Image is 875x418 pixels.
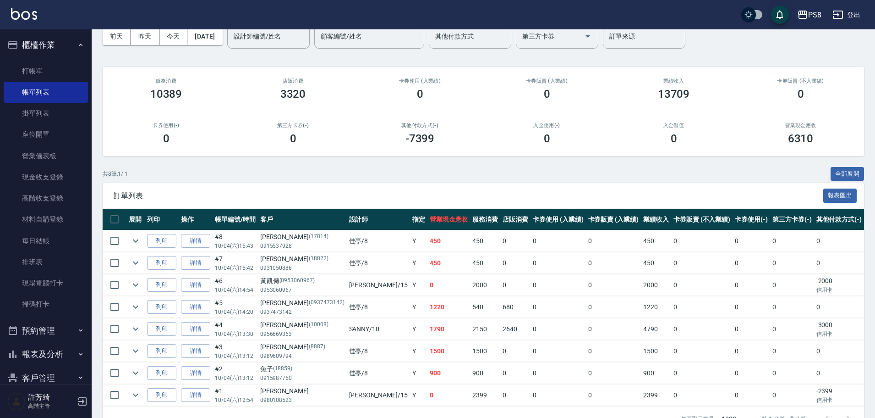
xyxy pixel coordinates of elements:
[427,209,470,230] th: 營業現金應收
[4,251,88,273] a: 排班表
[500,362,530,384] td: 0
[410,318,427,340] td: Y
[586,252,641,274] td: 0
[114,123,219,128] h2: 卡券使用(-)
[814,209,864,230] th: 其他付款方式(-)
[733,230,770,252] td: 0
[215,352,256,360] p: 10/04 (六) 13:12
[530,318,586,340] td: 0
[279,276,315,286] p: (0953060967)
[215,242,256,250] p: 10/04 (六) 15:43
[260,330,345,338] p: 0956669363
[181,278,210,292] a: 詳情
[494,78,599,84] h2: 卡券販賣 (入業績)
[470,340,500,362] td: 1500
[770,362,814,384] td: 0
[129,300,142,314] button: expand row
[427,296,470,318] td: 1220
[530,252,586,274] td: 0
[181,388,210,402] a: 詳情
[770,340,814,362] td: 0
[260,396,345,404] p: 0980108523
[671,274,733,296] td: 0
[733,252,770,274] td: 0
[770,385,814,406] td: 0
[260,286,345,294] p: 0953060967
[586,296,641,318] td: 0
[470,318,500,340] td: 2150
[347,209,410,230] th: 設計師
[814,340,864,362] td: 0
[671,340,733,362] td: 0
[4,145,88,167] a: 營業儀表板
[530,340,586,362] td: 0
[823,189,857,203] button: 報表匯出
[658,88,690,100] h3: 13709
[500,385,530,406] td: 0
[814,362,864,384] td: 0
[500,209,530,230] th: 店販消費
[260,276,345,286] div: 黃凱傳
[500,296,530,318] td: 680
[347,274,410,296] td: [PERSON_NAME] /15
[4,342,88,366] button: 報表及分析
[470,274,500,296] td: 2000
[215,264,256,272] p: 10/04 (六) 15:42
[586,385,641,406] td: 0
[798,88,804,100] h3: 0
[163,132,170,145] h3: 0
[260,298,345,308] div: [PERSON_NAME]
[410,385,427,406] td: Y
[129,366,142,380] button: expand row
[621,123,726,128] h2: 入金儲值
[427,340,470,362] td: 1500
[671,230,733,252] td: 0
[427,230,470,252] td: 450
[4,230,88,251] a: 每日結帳
[405,132,435,145] h3: -7399
[347,362,410,384] td: 佳亭 /8
[733,385,770,406] td: 0
[470,362,500,384] td: 900
[129,344,142,358] button: expand row
[213,230,258,252] td: #8
[793,6,825,24] button: PS8
[347,296,410,318] td: 佳亭 /8
[641,209,671,230] th: 業績收入
[347,230,410,252] td: 佳亭 /8
[4,188,88,209] a: 高階收支登錄
[470,209,500,230] th: 服務消費
[147,300,176,314] button: 列印
[367,123,472,128] h2: 其他付款方式(-)
[544,88,550,100] h3: 0
[788,132,814,145] h3: 6310
[470,385,500,406] td: 2399
[814,385,864,406] td: -2399
[147,234,176,248] button: 列印
[213,252,258,274] td: #7
[671,318,733,340] td: 0
[427,385,470,406] td: 0
[347,318,410,340] td: SANNY /10
[260,386,345,396] div: [PERSON_NAME]
[500,274,530,296] td: 0
[309,298,345,308] p: (0937473142)
[260,342,345,352] div: [PERSON_NAME]
[580,29,595,44] button: Open
[181,234,210,248] a: 詳情
[829,6,864,23] button: 登出
[181,256,210,270] a: 詳情
[260,352,345,360] p: 0989609794
[4,82,88,103] a: 帳單列表
[28,402,75,410] p: 高階主管
[179,209,213,230] th: 操作
[641,385,671,406] td: 2399
[530,209,586,230] th: 卡券使用 (入業績)
[500,340,530,362] td: 0
[530,385,586,406] td: 0
[347,340,410,362] td: 佳亭 /8
[671,252,733,274] td: 0
[733,318,770,340] td: 0
[427,362,470,384] td: 900
[823,191,857,200] a: 報表匯出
